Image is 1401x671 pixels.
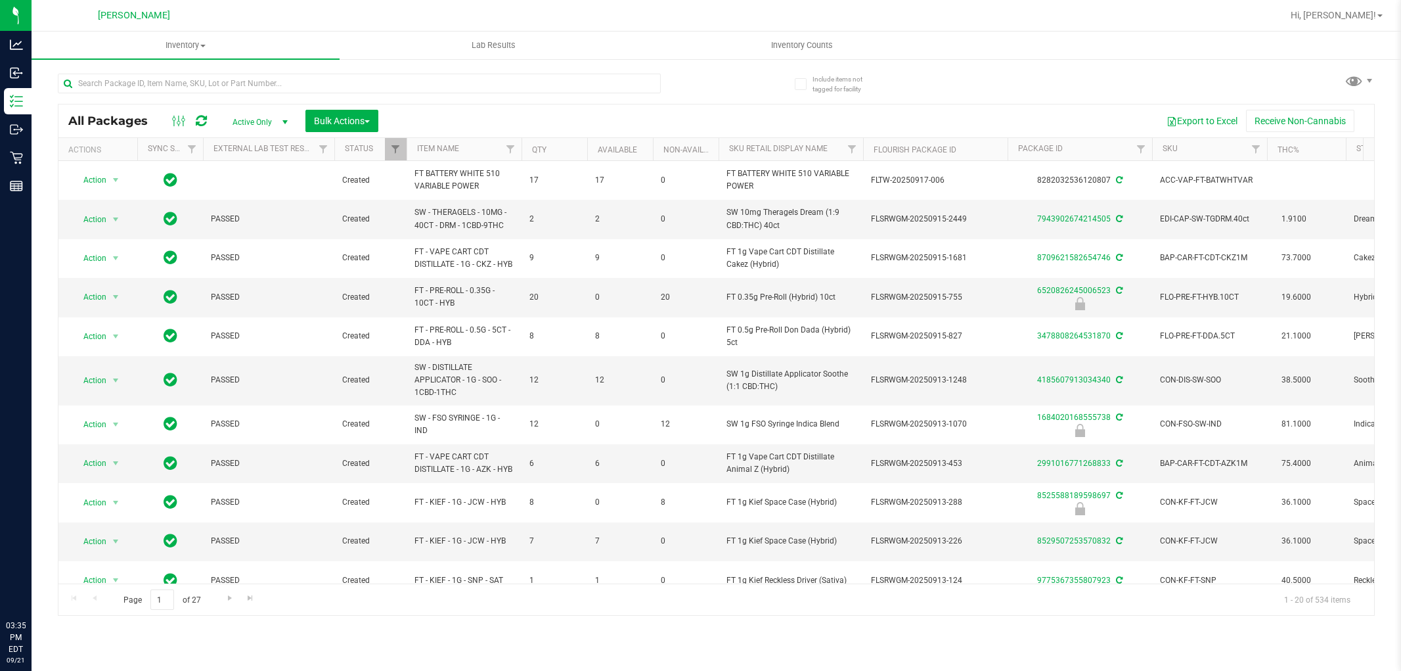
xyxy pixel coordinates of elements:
span: BAP-CAR-FT-CDT-AZK1M [1160,457,1259,470]
span: FT 1g Kief Reckless Driver (Sativa) [726,574,855,587]
span: FLSRWGM-20250913-288 [871,496,1000,509]
span: Sync from Compliance System [1114,536,1123,545]
span: 0 [661,535,711,547]
span: FT 0.5g Pre-Roll Don Dada (Hybrid) 5ct [726,324,855,349]
span: PASSED [211,496,326,509]
span: SW 10mg Theragels Dream (1:9 CBD:THC) 40ct [726,206,855,231]
span: Inventory Counts [753,39,851,51]
span: 8 [529,496,579,509]
a: Filter [500,138,522,160]
a: THC% [1278,145,1299,154]
span: Created [342,574,399,587]
span: Include items not tagged for facility [812,74,878,94]
span: 0 [661,252,711,264]
a: External Lab Test Result [213,144,317,153]
span: In Sync [164,171,177,189]
span: 73.7000 [1275,248,1318,267]
span: FT - KIEF - 1G - SNP - SAT [414,574,514,587]
inline-svg: Inbound [10,66,23,80]
span: Sync from Compliance System [1114,491,1123,500]
span: Sync from Compliance System [1114,331,1123,340]
span: PASSED [211,574,326,587]
span: 12 [529,374,579,386]
button: Export to Excel [1158,110,1246,132]
span: PASSED [211,535,326,547]
span: FT - PRE-ROLL - 0.5G - 5CT - DDA - HYB [414,324,514,349]
span: FT 0.35g Pre-Roll (Hybrid) 10ct [726,291,855,304]
span: SW - FSO SYRINGE - 1G - IND [414,412,514,437]
span: Created [342,291,399,304]
span: 21.1000 [1275,327,1318,346]
span: 0 [661,374,711,386]
span: Sync from Compliance System [1114,253,1123,262]
span: Sync from Compliance System [1114,459,1123,468]
a: 8525588189598697 [1037,491,1111,500]
span: select [108,571,124,590]
span: ACC-VAP-FT-BATWHTVAR [1160,174,1259,187]
span: PASSED [211,457,326,470]
span: FLSRWGM-20250915-2449 [871,213,1000,225]
span: SW - THERAGELS - 10MG - 40CT - DRM - 1CBD-9THC [414,206,514,231]
span: Created [342,457,399,470]
span: FT - KIEF - 1G - JCW - HYB [414,496,514,509]
span: 12 [661,418,711,430]
span: 40.5000 [1275,571,1318,590]
span: In Sync [164,415,177,433]
span: Created [342,418,399,430]
a: 9775367355807923 [1037,576,1111,585]
span: Created [342,213,399,225]
a: 4185607913034340 [1037,375,1111,384]
a: Sync Status [148,144,198,153]
span: 12 [595,374,645,386]
span: PASSED [211,252,326,264]
span: 17 [595,174,645,187]
a: 3478808264531870 [1037,331,1111,340]
span: In Sync [164,210,177,228]
span: FLSRWGM-20250915-755 [871,291,1000,304]
a: Go to the last page [241,590,260,607]
span: 36.1000 [1275,532,1318,551]
a: Qty [532,145,546,154]
span: FT BATTERY WHITE 510 VARIABLE POWER [726,168,855,193]
span: Action [72,171,107,189]
span: FT - PRE-ROLL - 0.35G - 10CT - HYB [414,285,514,310]
span: Action [72,415,107,434]
inline-svg: Inventory [10,95,23,108]
span: 0 [595,291,645,304]
span: FLSRWGM-20250913-1248 [871,374,1000,386]
inline-svg: Analytics [10,38,23,51]
span: Hi, [PERSON_NAME]! [1291,10,1376,20]
span: Action [72,288,107,306]
span: PASSED [211,213,326,225]
div: Newly Received [1006,502,1154,515]
button: Receive Non-Cannabis [1246,110,1354,132]
span: 0 [595,418,645,430]
span: FT - VAPE CART CDT DISTILLATE - 1G - CKZ - HYB [414,246,514,271]
span: FT - KIEF - 1G - JCW - HYB [414,535,514,547]
span: CON-KF-FT-JCW [1160,496,1259,509]
span: SW 1g FSO Syringe Indica Blend [726,418,855,430]
a: 7943902674214505 [1037,214,1111,223]
span: 0 [661,574,711,587]
span: FLSRWGM-20250913-226 [871,535,1000,547]
div: Actions [68,145,132,154]
a: Package ID [1018,144,1063,153]
span: Action [72,454,107,473]
span: Sync from Compliance System [1114,576,1123,585]
span: Action [72,494,107,512]
span: 2 [529,213,579,225]
a: 8709621582654746 [1037,253,1111,262]
span: Action [72,327,107,346]
span: select [108,415,124,434]
span: Action [72,249,107,267]
span: Created [342,374,399,386]
span: FLSRWGM-20250913-453 [871,457,1000,470]
a: 2991016771268833 [1037,459,1111,468]
span: select [108,454,124,473]
span: In Sync [164,371,177,389]
span: Created [342,330,399,342]
span: In Sync [164,327,177,345]
a: 8529507253570832 [1037,536,1111,545]
span: 1 - 20 of 534 items [1274,590,1361,609]
span: 81.1000 [1275,415,1318,434]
